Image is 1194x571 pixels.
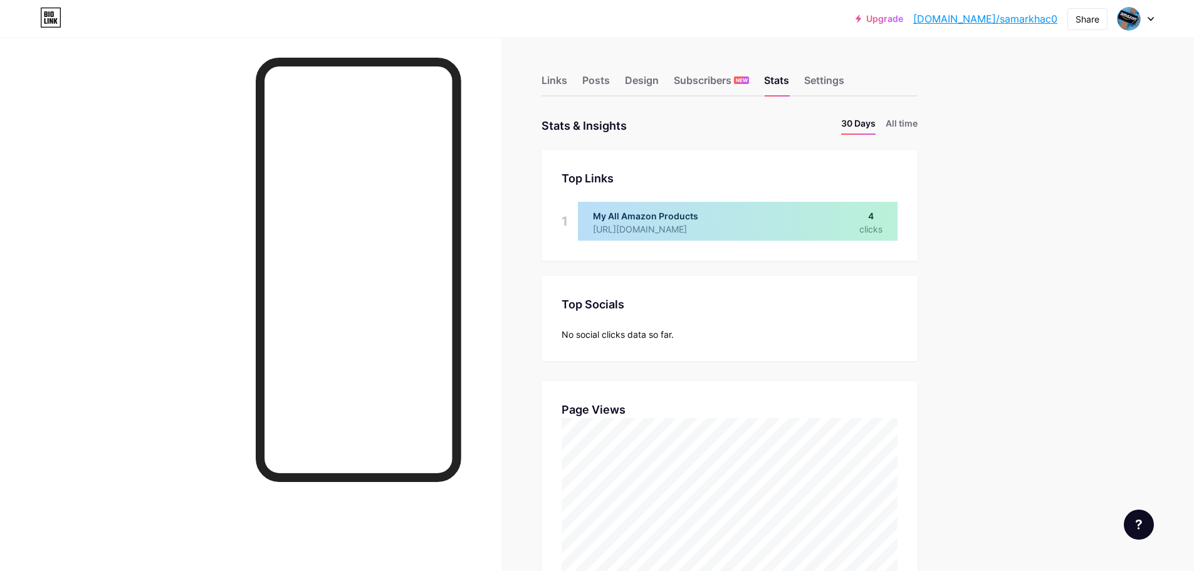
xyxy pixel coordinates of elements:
li: 30 Days [841,117,876,135]
div: Stats & Insights [542,117,627,135]
div: Top Links [562,170,898,187]
div: No social clicks data so far. [562,328,898,341]
li: All time [886,117,918,135]
div: Top Socials [562,296,898,313]
a: Upgrade [856,14,903,24]
div: Share [1076,13,1099,26]
div: Subscribers [674,73,749,95]
div: Links [542,73,567,95]
div: 1 [562,202,568,241]
div: Settings [804,73,844,95]
div: Design [625,73,659,95]
a: [DOMAIN_NAME]/samarkhac0 [913,11,1057,26]
div: Posts [582,73,610,95]
div: Page Views [562,401,898,418]
img: Samar khan 2 [1117,7,1141,31]
div: Stats [764,73,789,95]
span: NEW [736,76,748,84]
